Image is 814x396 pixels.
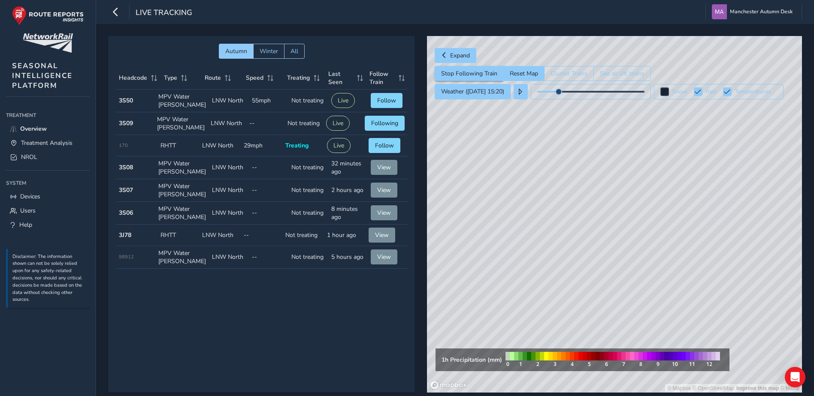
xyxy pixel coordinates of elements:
td: RHTT [157,135,199,156]
td: LNW North [209,156,249,179]
td: -- [249,179,289,202]
p: Disclaimer: The information shown can not be solely relied upon for any safety-related decisions,... [12,253,85,304]
td: Not treating [288,246,328,269]
label: Snow [672,89,688,95]
span: View [375,231,389,239]
span: NROL [21,153,37,161]
button: Live [327,138,351,153]
button: Follow [371,93,402,108]
td: LNW North [208,112,246,135]
td: RHTT [157,225,199,246]
td: MPV Water [PERSON_NAME] [154,112,208,135]
span: View [377,186,391,194]
td: -- [246,112,285,135]
strong: 3S06 [119,209,133,217]
strong: 3S07 [119,186,133,194]
span: View [377,209,391,217]
td: 32 minutes ago [328,156,368,179]
td: Not treating [284,112,323,135]
button: Winter [253,44,284,59]
button: Autumn [219,44,253,59]
img: diamond-layout [712,4,727,19]
a: Help [6,218,90,232]
span: View [377,163,391,171]
td: LNW North [209,202,249,225]
td: Not treating [288,179,328,202]
td: -- [249,246,289,269]
button: Follow [369,138,400,153]
button: Stop Following Train [435,66,503,81]
button: View [371,183,397,198]
span: Follow [377,96,396,105]
a: NROL [6,150,90,164]
span: All [290,47,298,55]
span: Speed [246,74,263,82]
span: Winter [260,47,278,55]
span: Overview [20,125,47,133]
td: -- [241,225,282,246]
button: All [284,44,305,59]
span: Follow [375,141,394,150]
td: MPV Water [PERSON_NAME] [155,179,209,202]
td: LNW North [199,135,241,156]
button: View [371,160,397,175]
td: MPV Water [PERSON_NAME] [155,156,209,179]
td: MPV Water [PERSON_NAME] [155,246,209,269]
span: Devices [20,192,40,201]
span: 98912 [119,254,134,260]
button: Expand [435,48,476,63]
td: 8 minutes ago [328,202,368,225]
button: Snow Rain Temperatures [654,84,784,99]
span: Route [205,74,221,82]
button: Live [331,93,355,108]
strong: 3S50 [119,96,133,105]
span: Manchester Autumn Desk [730,4,793,19]
td: Not treating [288,90,328,112]
td: Not treating [288,202,328,225]
span: View [377,253,391,261]
a: Users [6,204,90,218]
span: Treating [287,74,310,82]
a: Treatment Analysis [6,136,90,150]
td: 55mph [249,90,289,112]
span: 170 [119,142,128,149]
label: Rain [705,89,717,95]
span: Follow Train [369,70,396,86]
a: Devices [6,189,90,204]
label: Temperatures [735,89,771,95]
span: Following [371,119,398,127]
strong: 1h Precipitation (mm) [442,356,502,364]
div: System [6,177,90,189]
td: 2 hours ago [328,179,368,202]
button: Cluster Trains [544,66,593,81]
strong: 3J78 [119,231,131,239]
td: -- [249,202,289,225]
div: Treatment [6,109,90,122]
span: Treating [285,141,309,150]
span: Autumn [225,47,247,55]
td: LNW North [209,90,249,112]
img: rr logo [12,6,84,25]
button: Live [326,116,350,131]
a: Overview [6,122,90,136]
button: View [369,228,395,243]
button: View [371,249,397,264]
button: See all UK trains [593,66,651,81]
button: Manchester Autumn Desk [712,4,796,19]
span: Treatment Analysis [21,139,73,147]
span: Headcode [119,74,147,82]
div: Open Intercom Messenger [785,367,805,387]
span: Users [20,207,36,215]
td: 1 hour ago [324,225,366,246]
button: View [371,205,397,220]
span: Live Tracking [136,7,192,19]
button: Weather ([DATE] 15:20) [435,84,511,99]
span: Type [164,74,177,82]
td: LNW North [199,225,241,246]
span: Expand [450,51,470,60]
span: Last Seen [328,70,354,86]
td: LNW North [209,179,249,202]
span: SEASONAL INTELLIGENCE PLATFORM [12,61,73,90]
td: LNW North [209,246,249,269]
strong: 3S09 [119,119,133,127]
